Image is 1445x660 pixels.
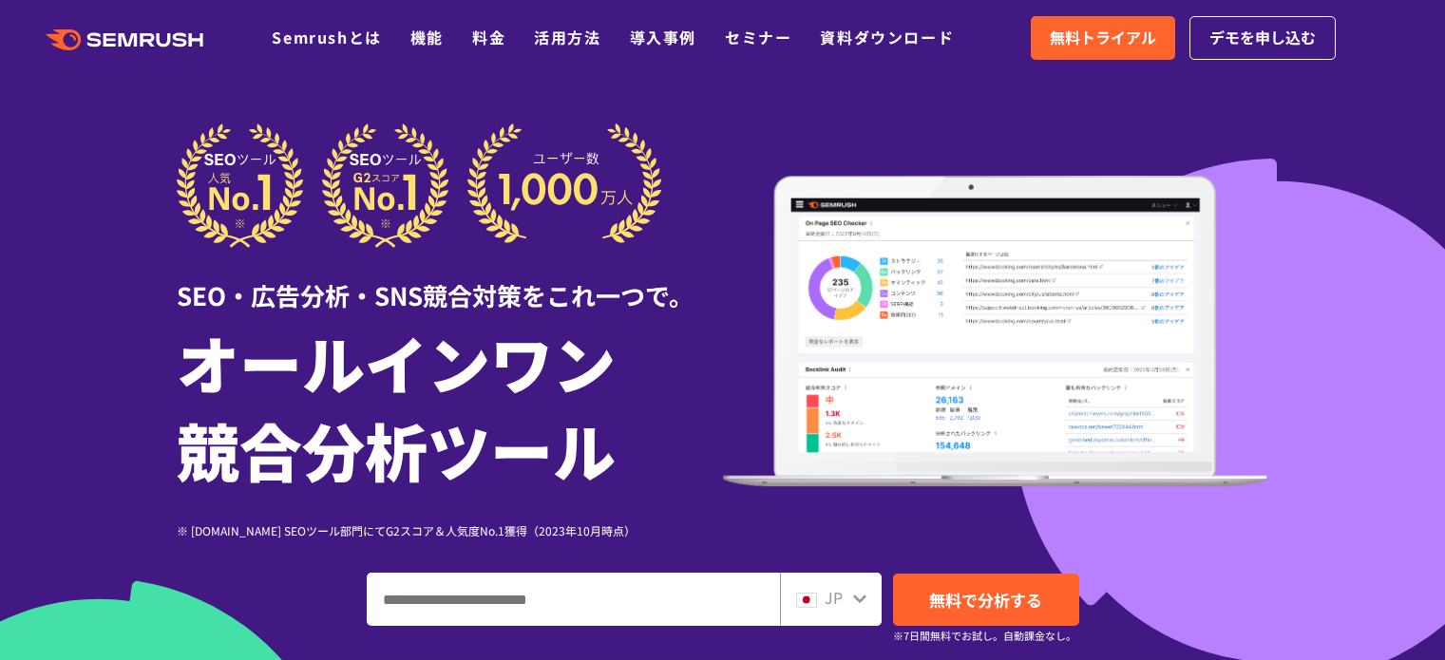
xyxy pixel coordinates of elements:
a: 無料トライアル [1031,16,1175,60]
span: JP [825,586,843,609]
a: Semrushとは [272,26,381,48]
span: デモを申し込む [1209,26,1316,50]
small: ※7日間無料でお試し。自動課金なし。 [893,627,1076,645]
span: 無料で分析する [929,588,1042,612]
a: セミナー [725,26,791,48]
a: 資料ダウンロード [820,26,954,48]
span: 無料トライアル [1050,26,1156,50]
a: 活用方法 [534,26,600,48]
a: 導入事例 [630,26,696,48]
h1: オールインワン 競合分析ツール [177,318,723,493]
input: ドメイン、キーワードまたはURLを入力してください [368,574,779,625]
a: 機能 [410,26,444,48]
a: 料金 [472,26,505,48]
a: 無料で分析する [893,574,1079,626]
a: デモを申し込む [1189,16,1336,60]
div: ※ [DOMAIN_NAME] SEOツール部門にてG2スコア＆人気度No.1獲得（2023年10月時点） [177,521,723,539]
div: SEO・広告分析・SNS競合対策をこれ一つで。 [177,248,723,313]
